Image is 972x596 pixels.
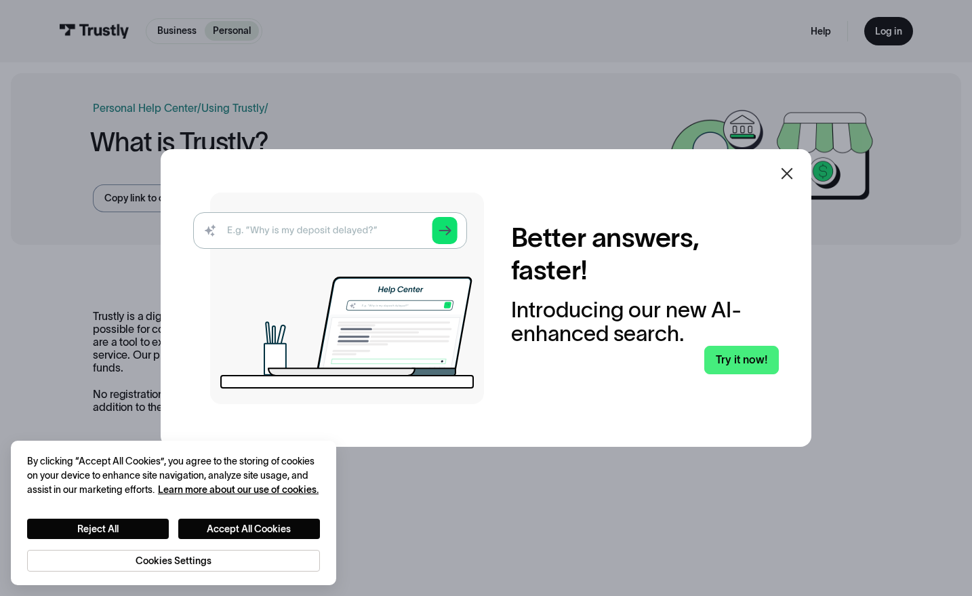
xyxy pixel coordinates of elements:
[158,484,319,495] a: More information about your privacy, opens in a new tab
[11,441,336,585] div: Cookie banner
[178,519,320,539] button: Accept All Cookies
[704,346,779,374] a: Try it now!
[27,519,169,539] button: Reject All
[27,454,320,497] div: By clicking “Accept All Cookies”, you agree to the storing of cookies on your device to enhance s...
[27,550,320,572] button: Cookies Settings
[511,222,779,287] h2: Better answers, faster!
[27,454,320,572] div: Privacy
[511,298,779,345] div: Introducing our new AI-enhanced search.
